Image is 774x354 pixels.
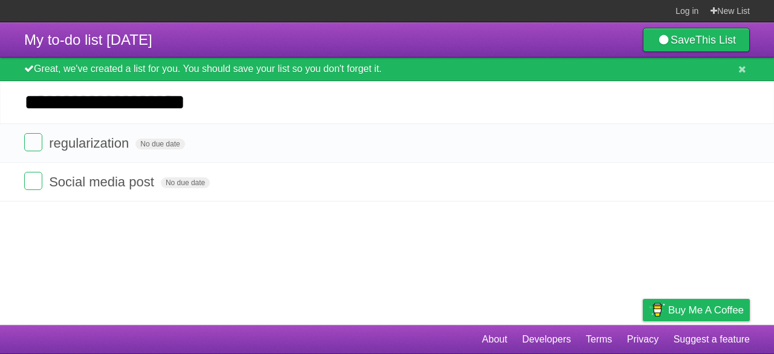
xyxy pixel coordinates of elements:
a: Suggest a feature [674,328,750,351]
b: This List [695,34,736,46]
span: Social media post [49,174,157,189]
label: Done [24,133,42,151]
span: My to-do list [DATE] [24,31,152,48]
span: No due date [135,139,184,149]
span: regularization [49,136,132,151]
span: Buy me a coffee [668,300,744,321]
span: No due date [161,177,210,188]
img: Buy me a coffee [649,300,665,320]
a: SaveThis List [643,28,750,52]
a: Privacy [627,328,659,351]
a: Buy me a coffee [643,299,750,321]
a: About [482,328,507,351]
a: Developers [522,328,571,351]
a: Terms [586,328,613,351]
label: Done [24,172,42,190]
